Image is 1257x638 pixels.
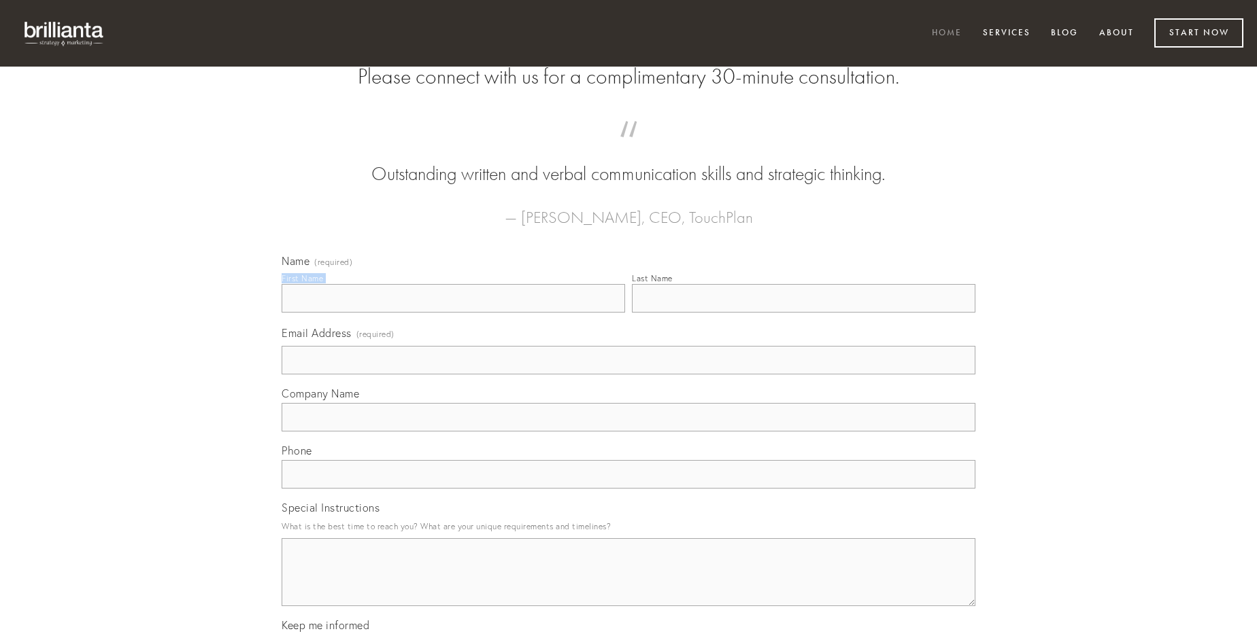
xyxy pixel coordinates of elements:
[303,188,954,231] figcaption: — [PERSON_NAME], CEO, TouchPlan
[14,14,116,53] img: brillianta - research, strategy, marketing
[282,64,975,90] h2: Please connect with us for a complimentary 30-minute consultation.
[282,254,309,268] span: Name
[303,135,954,161] span: “
[282,618,369,632] span: Keep me informed
[282,273,323,283] div: First Name
[303,135,954,188] blockquote: Outstanding written and verbal communication skills and strategic thinking.
[314,258,352,266] span: (required)
[923,22,971,45] a: Home
[1042,22,1087,45] a: Blog
[1154,18,1243,48] a: Start Now
[282,326,352,340] span: Email Address
[1090,22,1143,45] a: About
[282,387,359,400] span: Company Name
[632,273,673,283] div: Last Name
[282,517,975,535] p: What is the best time to reach you? What are your unique requirements and timelines?
[282,444,312,457] span: Phone
[282,501,380,514] span: Special Instructions
[356,325,395,343] span: (required)
[974,22,1039,45] a: Services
